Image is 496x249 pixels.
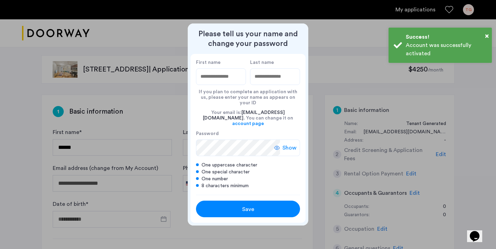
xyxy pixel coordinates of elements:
[203,110,285,121] span: [EMAIL_ADDRESS][DOMAIN_NAME]
[485,31,489,41] button: Close
[242,205,254,213] span: Save
[190,29,306,48] h2: Please tell us your name and change your password
[250,59,300,66] label: Last name
[282,144,297,152] span: Show
[196,85,300,106] div: If you plan to complete an application with us, please enter your name as appears on your ID
[406,33,487,41] div: Success!
[196,182,300,189] div: 8 characters minimum
[196,131,280,137] label: Password
[196,59,246,66] label: First name
[196,162,300,169] div: One uppercase character
[196,175,300,182] div: One number
[196,169,300,175] div: One special character
[467,221,489,242] iframe: chat widget
[406,41,487,58] div: Account was successfully activated
[232,121,264,126] a: account page
[196,106,300,131] div: Your email is: . You can change it on
[196,201,300,217] button: button
[485,32,489,39] span: ×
